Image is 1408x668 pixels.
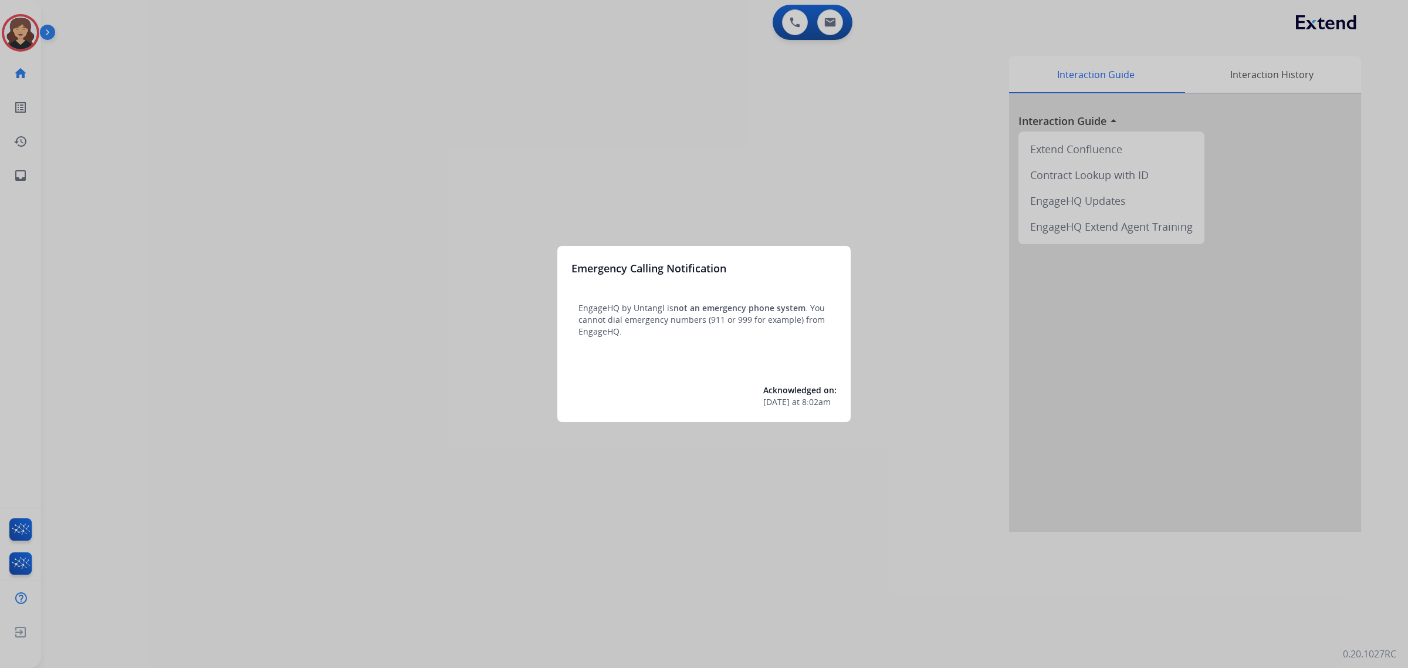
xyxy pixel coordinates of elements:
span: 8:02am [802,396,831,408]
div: at [763,396,837,408]
span: Acknowledged on: [763,384,837,396]
p: 0.20.1027RC [1343,647,1396,661]
h3: Emergency Calling Notification [571,260,726,276]
span: not an emergency phone system [673,302,805,313]
span: [DATE] [763,396,790,408]
p: EngageHQ by Untangl is . You cannot dial emergency numbers (911 or 999 for example) from EngageHQ. [578,302,830,338]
